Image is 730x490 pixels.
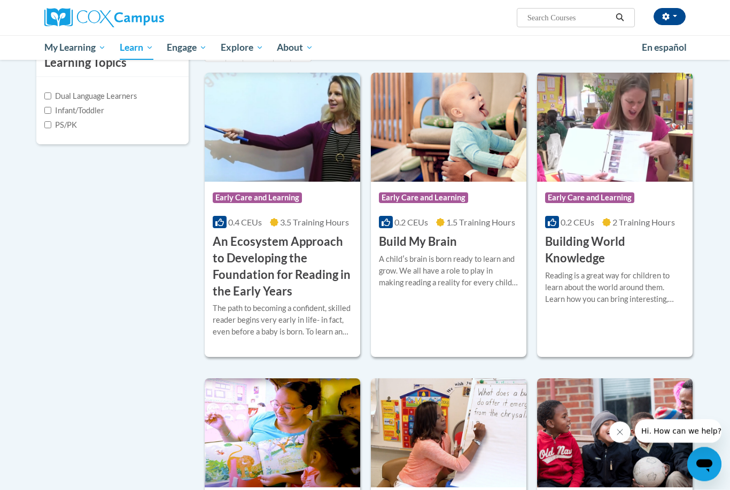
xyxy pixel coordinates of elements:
[44,41,106,54] span: My Learning
[205,73,360,357] a: Course LogoEarly Care and Learning0.4 CEUs3.5 Training Hours An Ecosystem Approach to Developing ...
[213,303,352,338] div: The path to becoming a confident, skilled reader begins very early in life- in fact, even before ...
[379,254,518,289] div: A childʹs brain is born ready to learn and grow. We all have a role to play in making reading a r...
[37,35,113,60] a: My Learning
[160,35,214,60] a: Engage
[277,41,313,54] span: About
[120,41,153,54] span: Learn
[44,8,164,27] img: Cox Campus
[214,35,270,60] a: Explore
[213,193,302,204] span: Early Care and Learning
[44,120,77,131] label: PS/PK
[394,217,428,228] span: 0.2 CEUs
[545,270,685,306] div: Reading is a great way for children to learn about the world around them. Learn how you can bring...
[44,105,104,117] label: Infant/Toddler
[371,73,526,182] img: Course Logo
[642,42,687,53] span: En español
[371,379,526,488] img: Course Logo
[28,35,702,60] div: Main menu
[537,73,693,357] a: Course LogoEarly Care and Learning0.2 CEUs2 Training Hours Building World KnowledgeReading is a g...
[635,36,694,59] a: En español
[612,217,675,228] span: 2 Training Hours
[537,73,693,182] img: Course Logo
[113,35,160,60] a: Learn
[612,11,628,24] button: Search
[371,73,526,357] a: Course LogoEarly Care and Learning0.2 CEUs1.5 Training Hours Build My BrainA childʹs brain is bor...
[167,41,207,54] span: Engage
[545,234,685,267] h3: Building World Knowledge
[379,193,468,204] span: Early Care and Learning
[221,41,263,54] span: Explore
[545,193,634,204] span: Early Care and Learning
[526,11,612,24] input: Search Courses
[635,419,721,443] iframe: Message from company
[44,107,51,114] input: Checkbox for Options
[44,122,51,129] input: Checkbox for Options
[446,217,515,228] span: 1.5 Training Hours
[280,217,349,228] span: 3.5 Training Hours
[687,447,721,481] iframe: Button to launch messaging window
[537,379,693,488] img: Course Logo
[44,91,137,103] label: Dual Language Learners
[213,234,352,300] h3: An Ecosystem Approach to Developing the Foundation for Reading in the Early Years
[561,217,594,228] span: 0.2 CEUs
[379,234,457,251] h3: Build My Brain
[654,8,686,25] button: Account Settings
[44,8,247,27] a: Cox Campus
[609,422,631,443] iframe: Close message
[205,379,360,488] img: Course Logo
[270,35,321,60] a: About
[205,73,360,182] img: Course Logo
[44,93,51,100] input: Checkbox for Options
[228,217,262,228] span: 0.4 CEUs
